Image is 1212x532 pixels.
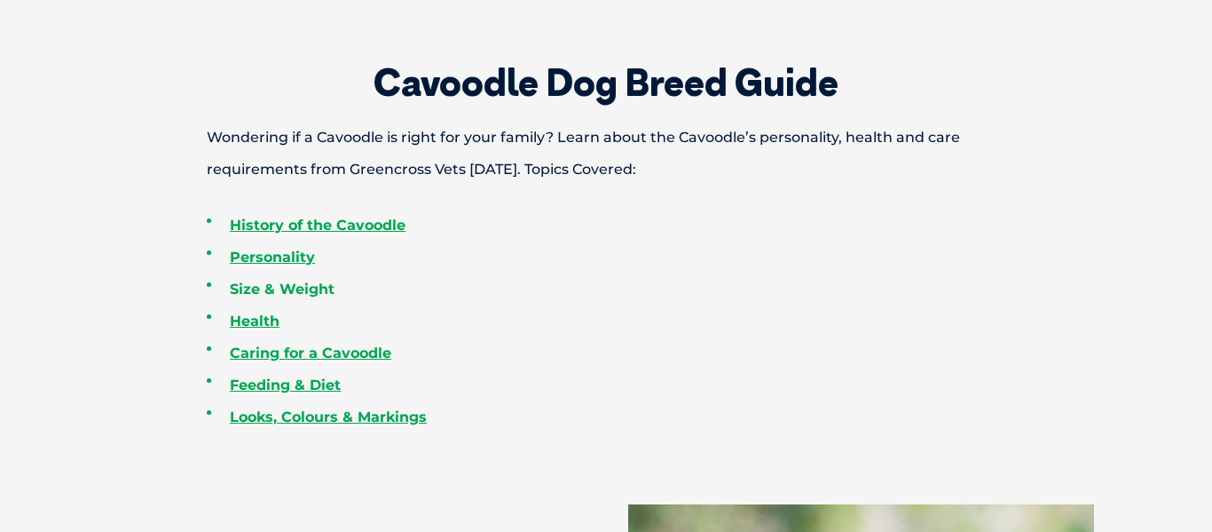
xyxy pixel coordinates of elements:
[230,409,427,425] a: Looks, Colours & Markings
[230,281,334,298] a: Size & Weight
[230,377,341,393] a: Feeding & Diet
[230,249,315,266] a: Personality
[230,345,391,361] a: Caring for a Cavoodle
[145,122,1067,186] p: Wondering if a Cavoodle is right for your family? Learn about the Cavoodle’s personality, health ...
[145,64,1067,101] h2: Cavoodle Dog Breed Guide
[230,313,279,330] a: Health
[230,217,405,234] a: History of the Cavoodle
